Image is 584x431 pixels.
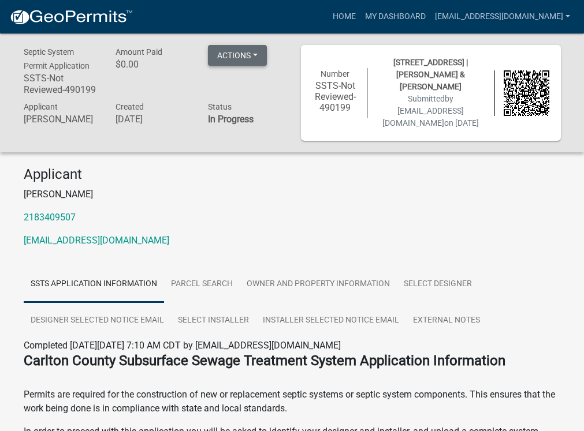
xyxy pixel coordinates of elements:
[430,6,575,28] a: [EMAIL_ADDRESS][DOMAIN_NAME]
[116,47,162,57] span: Amount Paid
[208,45,267,66] button: Actions
[24,114,99,125] h6: [PERSON_NAME]
[24,235,169,246] a: [EMAIL_ADDRESS][DOMAIN_NAME]
[208,102,232,111] span: Status
[171,302,256,339] a: Select Installer
[393,58,468,91] span: [STREET_ADDRESS] | [PERSON_NAME] & [PERSON_NAME]
[24,302,171,339] a: Designer Selected Notice Email
[240,266,397,303] a: Owner and Property Information
[328,6,360,28] a: Home
[164,266,240,303] a: Parcel search
[24,47,90,70] span: Septic System Permit Application
[382,94,464,128] span: by [EMAIL_ADDRESS][DOMAIN_NAME]
[24,266,164,303] a: SSTS Application Information
[116,114,191,125] h6: [DATE]
[256,302,406,339] a: Installer Selected Notice Email
[24,102,58,111] span: Applicant
[382,94,479,128] span: Submitted on [DATE]
[24,73,99,95] h6: SSTS-Not Reviewed-490199
[360,6,430,28] a: My Dashboard
[208,114,254,125] strong: In Progress
[24,353,505,369] strong: Carlton County Subsurface Sewage Treatment System Application Information
[24,188,561,201] p: [PERSON_NAME]
[397,266,479,303] a: Select Designer
[116,102,144,111] span: Created
[24,166,561,183] h4: Applicant
[406,302,487,339] a: External Notes
[116,59,191,70] h6: $0.00
[504,70,549,116] img: QR code
[321,69,349,78] span: Number
[313,80,358,114] h6: SSTS-Not Reviewed-490199
[24,374,561,415] p: Permits are required for the construction of new or replacement septic systems or septic system c...
[24,340,341,351] span: Completed [DATE][DATE] 7:10 AM CDT by [EMAIL_ADDRESS][DOMAIN_NAME]
[24,212,76,223] a: 2183409507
